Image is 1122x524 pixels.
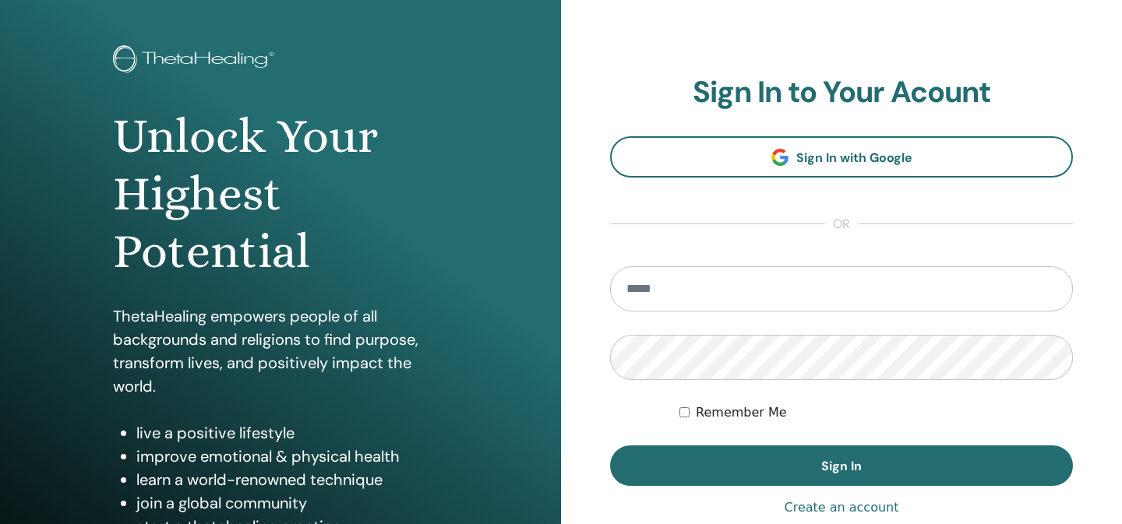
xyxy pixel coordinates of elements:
li: learn a world-renowned technique [136,468,448,491]
li: join a global community [136,491,448,515]
label: Remember Me [696,403,787,422]
span: or [825,215,858,234]
span: Sign In with Google [796,149,912,166]
a: Create an account [784,498,898,517]
p: ThetaHealing empowers people of all backgrounds and religions to find purpose, transform lives, a... [113,304,448,398]
span: Sign In [821,458,862,474]
div: Keep me authenticated indefinitely or until I manually logout [679,403,1073,422]
h1: Unlock Your Highest Potential [113,107,448,281]
a: Sign In with Google [610,136,1073,178]
li: improve emotional & physical health [136,445,448,468]
button: Sign In [610,445,1073,486]
li: live a positive lifestyle [136,421,448,445]
h2: Sign In to Your Acount [610,75,1073,111]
